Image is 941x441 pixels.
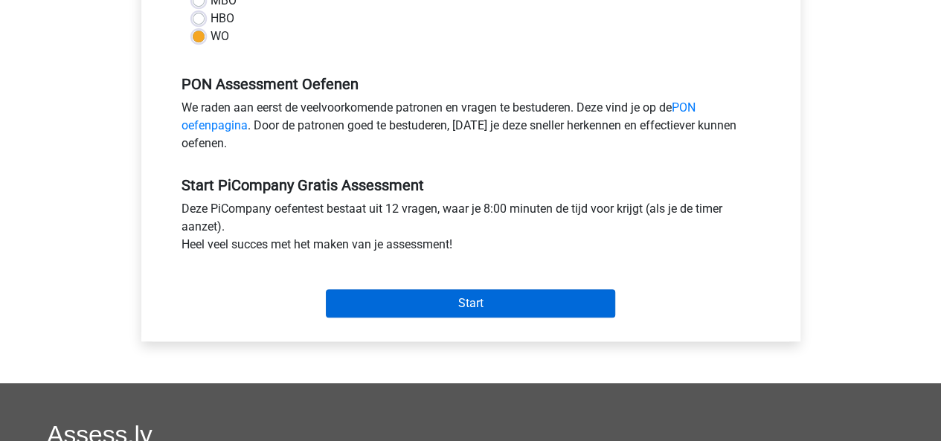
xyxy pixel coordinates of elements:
div: We raden aan eerst de veelvoorkomende patronen en vragen te bestuderen. Deze vind je op de . Door... [170,99,771,158]
h5: PON Assessment Oefenen [182,75,760,93]
h5: Start PiCompany Gratis Assessment [182,176,760,194]
div: Deze PiCompany oefentest bestaat uit 12 vragen, waar je 8:00 minuten de tijd voor krijgt (als je ... [170,200,771,260]
label: WO [211,28,229,45]
input: Start [326,289,615,318]
label: HBO [211,10,234,28]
